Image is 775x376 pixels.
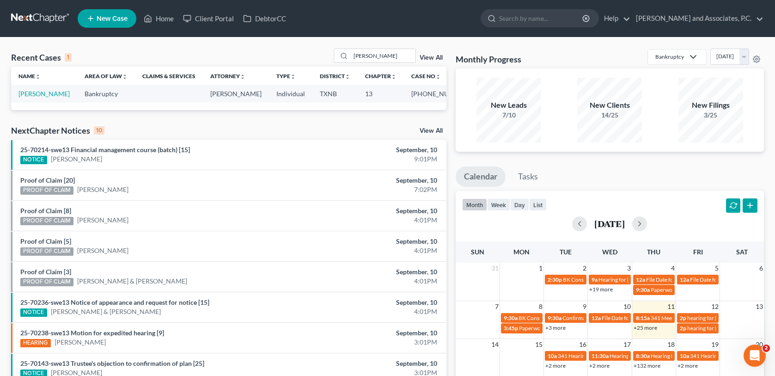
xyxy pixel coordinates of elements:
[666,339,676,350] span: 18
[562,314,716,321] span: Confirmation hearing for [PERSON_NAME] & [PERSON_NAME]
[529,198,547,211] button: list
[646,276,769,283] span: File Date for [PERSON_NAME] & [PERSON_NAME]
[670,263,676,274] span: 4
[77,85,135,102] td: Bankruptcy
[636,276,645,283] span: 12a
[55,338,106,347] a: [PERSON_NAME]
[20,156,47,164] div: NOTICE
[51,154,102,164] a: [PERSON_NAME]
[636,352,650,359] span: 8:30a
[626,263,632,274] span: 3
[651,286,742,293] span: Paperwork appt for [PERSON_NAME]
[269,85,312,102] td: Individual
[203,85,269,102] td: [PERSON_NAME]
[622,301,632,312] span: 10
[499,10,584,27] input: Search by name...
[20,308,47,317] div: NOTICE
[599,10,630,27] a: Help
[11,52,72,63] div: Recent Cases
[545,324,566,331] a: +3 more
[35,74,41,80] i: unfold_more
[513,248,530,256] span: Mon
[404,85,476,102] td: [PHONE_NUMBER]
[135,67,203,85] th: Claims & Services
[651,352,723,359] span: Hearing for [PERSON_NAME]
[622,339,632,350] span: 17
[305,277,437,286] div: 4:01PM
[548,314,561,321] span: 9:30a
[18,73,41,80] a: Nameunfold_more
[20,278,73,286] div: PROOF OF CLAIM
[122,74,128,80] i: unfold_more
[276,73,296,80] a: Typeunfold_more
[290,74,296,80] i: unfold_more
[636,286,650,293] span: 9:30a
[594,219,625,228] h2: [DATE]
[20,146,190,154] a: 25-70214-swe13 Financial management course (batch) [15]
[240,74,245,80] i: unfold_more
[558,352,708,359] span: 341 Hearing for Enviro-Tech Complete Systems & Services, LLC
[305,246,437,255] div: 4:01PM
[538,301,543,312] span: 8
[365,73,397,80] a: Chapterunfold_more
[420,128,443,134] a: View All
[666,301,676,312] span: 11
[20,268,71,276] a: Proof of Claim [3]
[582,263,587,274] span: 2
[693,248,703,256] span: Fri
[65,53,72,62] div: 1
[680,314,686,321] span: 2p
[305,154,437,164] div: 9:01PM
[305,298,437,307] div: September, 10
[77,216,128,225] a: [PERSON_NAME]
[305,338,437,347] div: 3:01PM
[519,325,659,332] span: Paperwork appt for [PERSON_NAME] & [PERSON_NAME]
[538,263,543,274] span: 1
[20,339,51,347] div: HEARING
[139,10,178,27] a: Home
[20,298,209,306] a: 25-70236-swe13 Notice of appearance and request for notice [15]
[411,73,441,80] a: Case Nounfold_more
[97,15,128,22] span: New Case
[710,301,720,312] span: 12
[592,276,598,283] span: 9a
[20,176,75,184] a: Proof of Claim [20]
[178,10,238,27] a: Client Portal
[20,207,71,215] a: Proof of Claim [8]
[476,100,541,111] div: New Leads
[435,74,441,80] i: unfold_more
[647,248,660,256] span: Thu
[490,263,500,274] span: 31
[680,325,686,332] span: 2p
[610,352,682,359] span: Hearing for [PERSON_NAME]
[420,55,443,61] a: View All
[510,198,529,211] button: day
[305,307,437,316] div: 4:01PM
[589,362,610,369] a: +2 more
[710,339,720,350] span: 19
[305,359,437,368] div: September, 10
[655,53,684,61] div: Bankruptcy
[634,362,660,369] a: +132 more
[77,277,187,286] a: [PERSON_NAME] & [PERSON_NAME]
[634,324,657,331] a: +25 more
[490,339,500,350] span: 14
[305,237,437,246] div: September, 10
[20,359,204,367] a: 25-70143-swe13 Trustee's objection to confirmation of plan [25]
[358,85,404,102] td: 13
[471,248,484,256] span: Sun
[494,301,500,312] span: 7
[20,329,164,337] a: 25-70238-swe13 Motion for expedited hearing [9]
[20,217,73,225] div: PROOF OF CLAIM
[476,111,541,120] div: 7/10
[11,125,104,136] div: NextChapter Notices
[391,74,397,80] i: unfold_more
[510,166,546,187] a: Tasks
[755,339,764,350] span: 20
[85,73,128,80] a: Area of Lawunfold_more
[305,216,437,225] div: 4:01PM
[678,111,743,120] div: 3/25
[519,314,598,321] span: BK Consult for [PERSON_NAME]
[577,111,642,120] div: 14/25
[758,263,764,274] span: 6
